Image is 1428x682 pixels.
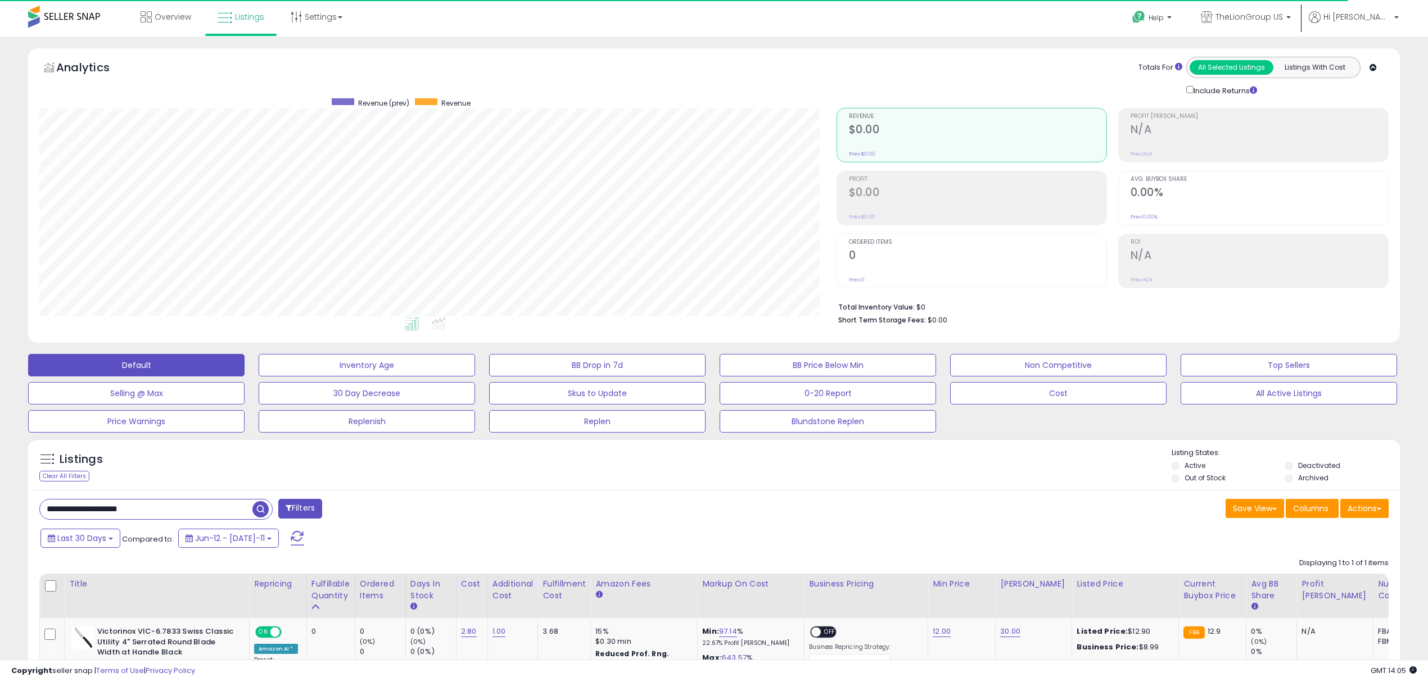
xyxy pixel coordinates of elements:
span: ROI [1131,239,1388,245]
button: 0-20 Report [720,382,936,404]
span: OFF [280,628,298,637]
span: 12.9 [1208,626,1221,636]
div: Min Price [933,578,991,590]
label: Business Repricing Strategy: [809,643,891,651]
a: Terms of Use [96,665,144,676]
button: Inventory Age [259,354,475,376]
div: 0% [1251,647,1296,657]
div: 0 [360,626,405,636]
small: Prev: N/A [1131,276,1153,283]
div: Displaying 1 to 1 of 1 items [1299,558,1389,569]
span: 2025-08-11 14:05 GMT [1371,665,1417,676]
b: Listed Price: [1077,626,1128,636]
span: Jun-12 - [DATE]-11 [195,533,265,544]
p: 22.67% Profit [PERSON_NAME] [702,639,796,647]
h5: Listings [60,452,103,467]
div: Avg BB Share [1251,578,1292,602]
span: Avg. Buybox Share [1131,176,1388,183]
h2: 0 [849,249,1106,264]
img: 31tARSYCUeL._SL40_.jpg [72,626,94,649]
button: Cost [950,382,1167,404]
div: 0 (0%) [410,626,456,636]
small: Days In Stock. [410,602,417,612]
button: Last 30 Days [40,529,120,548]
a: 30.00 [1000,626,1020,637]
span: ON [256,628,270,637]
span: Overview [155,11,191,22]
div: FBA: 1 [1378,626,1415,636]
b: Victorinox VIC-6.7833 Swiss Classic Utility 4" Serrated Round Blade Width at Handle Black [97,626,234,661]
span: $0.00 [928,315,947,325]
div: 0 [360,647,405,657]
div: 0 (0%) [410,647,456,657]
small: Prev: $0.00 [849,213,875,220]
i: Get Help [1132,10,1146,24]
button: Actions [1340,499,1389,518]
label: Out of Stock [1185,473,1226,483]
small: Prev: $0.00 [849,151,875,157]
small: Prev: N/A [1131,151,1153,157]
span: OFF [821,628,839,637]
a: 97.14 [719,626,737,637]
div: 3.68 [543,626,582,636]
span: Revenue [441,98,471,108]
button: All Selected Listings [1190,60,1273,75]
div: $12.90 [1077,626,1170,636]
div: N/A [1302,626,1364,636]
h2: $0.00 [849,123,1106,138]
button: All Active Listings [1181,382,1397,404]
button: Save View [1226,499,1284,518]
button: Selling @ Max [28,382,245,404]
label: Deactivated [1298,461,1340,470]
strong: Copyright [11,665,52,676]
b: Short Term Storage Fees: [838,315,926,325]
button: Jun-12 - [DATE]-11 [178,529,279,548]
div: Repricing [254,578,302,590]
div: 15% [595,626,689,636]
div: Fulfillable Quantity [311,578,350,602]
div: Title [69,578,245,590]
li: $0 [838,299,1381,313]
span: Last 30 Days [57,533,106,544]
label: Archived [1298,473,1328,483]
h2: N/A [1131,249,1388,264]
div: 0% [1251,626,1296,636]
div: Additional Cost [492,578,534,602]
b: Total Inventory Value: [838,302,915,312]
button: Non Competitive [950,354,1167,376]
button: Top Sellers [1181,354,1397,376]
small: Avg BB Share. [1251,602,1258,612]
button: Skus to Update [489,382,706,404]
th: The percentage added to the cost of goods (COGS) that forms the calculator for Min & Max prices. [698,574,805,618]
span: Listings [235,11,264,22]
h2: 0.00% [1131,186,1388,201]
span: Ordered Items [849,239,1106,245]
h5: Analytics [56,60,132,78]
span: Profit [PERSON_NAME] [1131,113,1388,120]
a: Help [1123,2,1183,37]
button: BB Price Below Min [720,354,936,376]
button: Filters [278,499,322,519]
button: Columns [1286,499,1339,518]
a: Hi [PERSON_NAME] [1309,11,1399,37]
div: Amazon Fees [595,578,693,590]
div: Amazon AI * [254,644,298,654]
div: Current Buybox Price [1183,578,1241,602]
div: Days In Stock [410,578,451,602]
span: Revenue (prev) [358,98,409,108]
b: Min: [702,626,719,636]
div: Num of Comp. [1378,578,1419,602]
span: Help [1149,13,1164,22]
button: Default [28,354,245,376]
h2: N/A [1131,123,1388,138]
a: 12.00 [933,626,951,637]
small: (0%) [410,637,426,646]
a: 1.00 [492,626,506,637]
span: Revenue [849,113,1106,120]
small: Prev: 0 [849,276,865,283]
button: Listings With Cost [1273,60,1357,75]
div: % [702,626,796,647]
label: Active [1185,461,1205,470]
div: Listed Price [1077,578,1174,590]
small: Amazon Fees. [595,590,602,600]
